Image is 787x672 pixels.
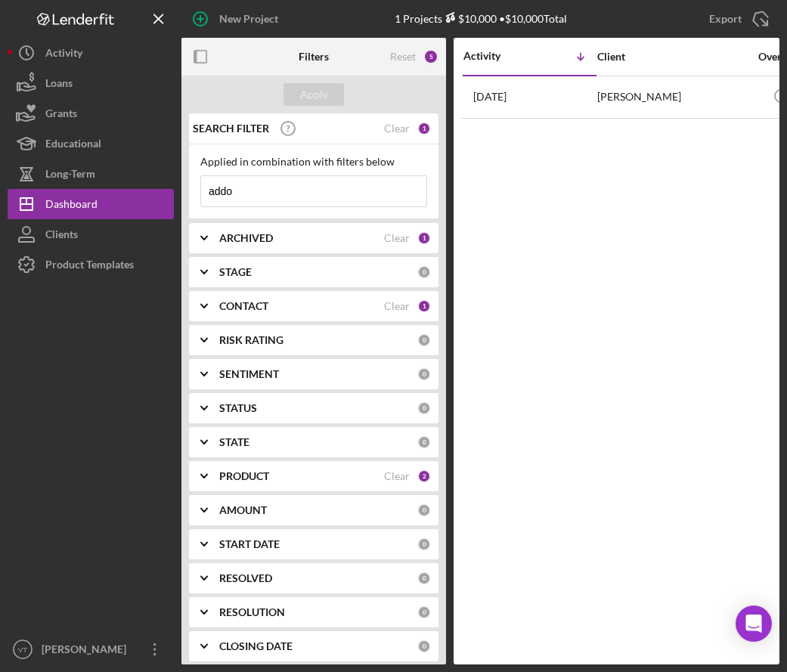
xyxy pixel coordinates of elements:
[8,249,174,280] button: Product Templates
[219,300,268,312] b: CONTACT
[384,300,410,312] div: Clear
[219,266,252,278] b: STAGE
[18,646,27,654] text: VT
[219,504,267,516] b: AMOUNT
[417,367,431,381] div: 0
[417,469,431,483] div: 2
[219,334,284,346] b: RISK RATING
[417,333,431,347] div: 0
[417,265,431,279] div: 0
[300,83,328,106] div: Apply
[473,91,507,103] time: 2025-09-11 17:06
[417,537,431,551] div: 0
[442,12,497,25] div: $10,000
[45,68,73,102] div: Loans
[45,219,78,253] div: Clients
[417,299,431,313] div: 1
[390,51,416,63] div: Reset
[299,51,329,63] b: Filters
[8,38,174,68] button: Activity
[181,4,293,34] button: New Project
[384,232,410,244] div: Clear
[219,606,285,618] b: RESOLUTION
[694,4,779,34] button: Export
[193,122,269,135] b: SEARCH FILTER
[417,605,431,619] div: 0
[417,231,431,245] div: 1
[417,503,431,517] div: 0
[219,368,279,380] b: SENTIMENT
[709,4,742,34] div: Export
[597,77,748,117] div: [PERSON_NAME]
[219,572,272,584] b: RESOLVED
[38,634,136,668] div: [PERSON_NAME]
[8,129,174,159] button: Educational
[384,122,410,135] div: Clear
[45,249,134,283] div: Product Templates
[417,122,431,135] div: 1
[219,232,273,244] b: ARCHIVED
[417,401,431,415] div: 0
[219,402,257,414] b: STATUS
[423,49,438,64] div: 5
[8,189,174,219] button: Dashboard
[417,435,431,449] div: 0
[417,571,431,585] div: 0
[736,605,772,642] div: Open Intercom Messenger
[417,639,431,653] div: 0
[219,436,249,448] b: STATE
[284,83,344,106] button: Apply
[463,50,530,62] div: Activity
[8,634,174,664] button: VT[PERSON_NAME]
[200,156,427,168] div: Applied in combination with filters below
[597,51,748,63] div: Client
[8,219,174,249] button: Clients
[384,470,410,482] div: Clear
[219,470,269,482] b: PRODUCT
[45,38,82,72] div: Activity
[8,159,174,189] button: Long-Term
[45,189,98,223] div: Dashboard
[45,129,101,163] div: Educational
[45,159,95,193] div: Long-Term
[219,4,278,34] div: New Project
[45,98,77,132] div: Grants
[219,640,293,652] b: CLOSING DATE
[219,538,280,550] b: START DATE
[395,12,567,25] div: 1 Projects • $10,000 Total
[8,98,174,129] button: Grants
[8,68,174,98] button: Loans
